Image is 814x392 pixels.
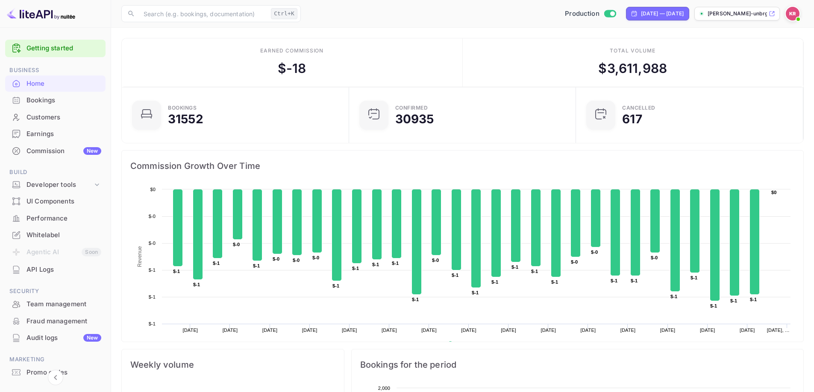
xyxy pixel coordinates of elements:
[5,126,106,142] div: Earnings
[561,9,619,19] div: Switch to Sandbox mode
[149,321,156,326] text: $-1
[5,296,106,312] a: Team management
[150,187,156,192] text: $0
[710,303,717,308] text: $-1
[5,40,106,57] div: Getting started
[5,313,106,329] a: Fraud management
[767,328,790,333] text: [DATE], …
[691,275,697,280] text: $-1
[260,47,323,55] div: Earned commission
[531,269,538,274] text: $-1
[149,267,156,273] text: $-1
[740,328,755,333] text: [DATE]
[342,328,357,333] text: [DATE]
[5,355,106,364] span: Marketing
[26,180,93,190] div: Developer tools
[312,255,319,260] text: $-0
[26,44,101,53] a: Getting started
[382,328,397,333] text: [DATE]
[5,313,106,330] div: Fraud management
[622,113,642,125] div: 617
[5,227,106,244] div: Whitelabel
[5,193,106,209] a: UI Components
[183,328,198,333] text: [DATE]
[432,258,439,263] text: $-0
[26,317,101,326] div: Fraud management
[565,9,599,19] span: Production
[332,283,339,288] text: $-1
[360,358,795,372] span: Bookings for the period
[491,279,498,285] text: $-1
[461,328,476,333] text: [DATE]
[472,290,479,295] text: $-1
[622,105,655,110] div: CANCELLED
[253,263,260,268] text: $-1
[598,59,667,78] div: $ 3,611,988
[83,147,101,155] div: New
[611,278,617,283] text: $-1
[631,278,638,283] text: $-1
[5,364,106,381] div: Promo codes
[378,386,390,391] text: 2,000
[660,328,676,333] text: [DATE]
[372,262,379,267] text: $-1
[26,265,101,275] div: API Logs
[700,328,715,333] text: [DATE]
[130,159,795,173] span: Commission Growth Over Time
[271,8,297,19] div: Ctrl+K
[273,256,279,261] text: $-0
[5,210,106,226] a: Performance
[750,297,757,302] text: $-1
[26,79,101,89] div: Home
[571,259,578,264] text: $-0
[395,113,434,125] div: 30935
[5,210,106,227] div: Performance
[421,328,437,333] text: [DATE]
[591,250,598,255] text: $-0
[149,214,156,219] text: $-0
[26,230,101,240] div: Whitelabel
[293,258,300,263] text: $-0
[48,370,63,385] button: Collapse navigation
[26,96,101,105] div: Bookings
[708,10,767,17] p: [PERSON_NAME]-unbrg.[PERSON_NAME]...
[26,333,101,343] div: Audit logs
[581,328,596,333] text: [DATE]
[5,126,106,142] a: Earnings
[511,264,518,270] text: $-1
[5,92,106,108] a: Bookings
[26,113,101,122] div: Customers
[149,294,156,299] text: $-1
[5,193,106,210] div: UI Components
[412,297,419,302] text: $-1
[452,273,458,278] text: $-1
[641,10,684,17] div: [DATE] — [DATE]
[5,296,106,313] div: Team management
[551,279,558,285] text: $-1
[456,341,478,347] text: Revenue
[278,59,306,78] div: $ -18
[138,5,267,22] input: Search (e.g. bookings, documentation)
[5,287,106,296] span: Security
[5,261,106,277] a: API Logs
[5,330,106,346] div: Audit logsNew
[168,105,197,110] div: Bookings
[302,328,317,333] text: [DATE]
[786,7,799,20] img: Kobus Roux
[670,294,677,299] text: $-1
[5,143,106,159] a: CommissionNew
[541,328,556,333] text: [DATE]
[213,261,220,266] text: $-1
[193,282,200,287] text: $-1
[149,241,156,246] text: $-0
[5,177,106,192] div: Developer tools
[730,298,737,303] text: $-1
[233,242,240,247] text: $-0
[130,358,335,372] span: Weekly volume
[262,328,278,333] text: [DATE]
[5,66,106,75] span: Business
[5,75,106,92] div: Home
[26,197,101,206] div: UI Components
[5,109,106,126] div: Customers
